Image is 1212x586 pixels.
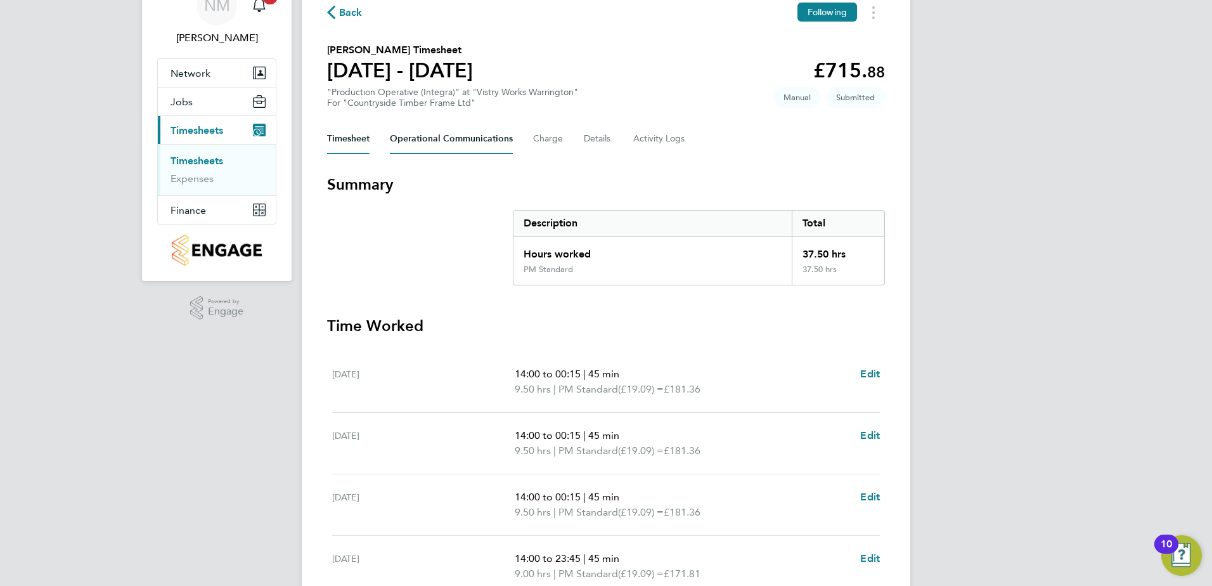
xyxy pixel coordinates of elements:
div: Timesheets [158,144,276,195]
span: 88 [867,63,885,81]
div: 37.50 hrs [792,264,884,285]
span: | [583,552,586,564]
span: This timesheet is Submitted. [826,87,885,108]
span: £181.36 [664,506,700,518]
span: Edit [860,552,880,564]
h2: [PERSON_NAME] Timesheet [327,42,473,58]
div: Hours worked [513,237,792,264]
span: | [553,568,556,580]
button: Jobs [158,88,276,115]
span: (£19.09) = [618,383,664,395]
span: Engage [208,306,243,317]
span: £181.36 [664,445,700,457]
span: | [583,491,586,503]
app-decimal: £715. [813,58,885,82]
div: 37.50 hrs [792,237,884,264]
span: 14:00 to 23:45 [515,552,581,564]
div: "Production Operative (Integra)" at "Vistry Works Warrington" [327,87,578,108]
div: [DATE] [332,367,515,397]
div: [DATE] [332,551,515,582]
span: | [583,368,586,380]
span: This timesheet was manually created. [773,87,821,108]
span: PM Standard [558,505,618,520]
button: Following [797,3,857,22]
span: £181.36 [664,383,700,395]
span: 9.50 hrs [515,506,551,518]
div: Summary [513,210,885,285]
a: Expenses [171,173,214,185]
div: Description [513,211,792,236]
span: PM Standard [558,443,618,459]
span: 14:00 to 00:15 [515,368,581,380]
button: Timesheets [158,116,276,144]
h1: [DATE] - [DATE] [327,58,473,83]
div: PM Standard [524,264,573,275]
span: Jobs [171,96,193,108]
a: Edit [860,551,880,566]
span: 9.50 hrs [515,383,551,395]
span: Edit [860,491,880,503]
a: Edit [860,428,880,443]
button: Timesheets Menu [862,3,885,22]
span: Edit [860,368,880,380]
span: 45 min [588,429,619,441]
button: Timesheet [327,124,370,154]
button: Finance [158,196,276,224]
h3: Summary [327,174,885,195]
button: Activity Logs [633,124,687,154]
span: Following [808,6,847,18]
span: Timesheets [171,124,223,136]
a: Powered byEngage [190,296,244,320]
span: 14:00 to 00:15 [515,491,581,503]
span: Back [339,5,363,20]
div: [DATE] [332,490,515,520]
span: 45 min [588,552,619,564]
div: [DATE] [332,428,515,459]
button: Network [158,59,276,87]
button: Charge [533,124,564,154]
a: Edit [860,490,880,505]
span: (£19.09) = [618,445,664,457]
span: PM Standard [558,382,618,397]
div: For "Countryside Timber Frame Ltd" [327,98,578,108]
button: Operational Communications [390,124,513,154]
span: £171.81 [664,568,700,580]
button: Back [327,4,363,20]
a: Edit [860,367,880,382]
span: (£19.09) = [618,568,664,580]
span: Network [171,67,210,79]
span: | [583,429,586,441]
span: Finance [171,204,206,216]
button: Open Resource Center, 10 new notifications [1161,535,1202,576]
button: Details [584,124,613,154]
span: | [553,383,556,395]
span: | [553,445,556,457]
span: 9.00 hrs [515,568,551,580]
a: Timesheets [171,155,223,167]
span: Powered by [208,296,243,307]
span: 14:00 to 00:15 [515,429,581,441]
span: Edit [860,429,880,441]
span: 45 min [588,368,619,380]
h3: Time Worked [327,316,885,336]
div: Total [792,211,884,236]
span: (£19.09) = [618,506,664,518]
span: 45 min [588,491,619,503]
span: | [553,506,556,518]
div: 10 [1161,544,1172,561]
span: Naomi Mutter [157,30,276,46]
img: countryside-properties-logo-retina.png [172,235,261,266]
span: 9.50 hrs [515,445,551,457]
span: PM Standard [558,566,618,582]
a: Go to home page [157,235,276,266]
